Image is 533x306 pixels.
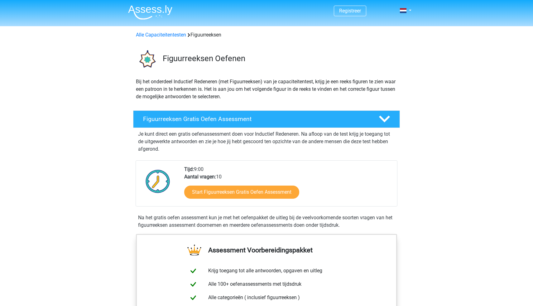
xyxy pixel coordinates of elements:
a: Registreer [339,8,361,14]
p: Bij het onderdeel Inductief Redeneren (met Figuurreeksen) van je capaciteitentest, krijg je een r... [136,78,397,100]
h3: Figuurreeksen Oefenen [163,54,395,63]
a: Alle Capaciteitentesten [136,32,186,38]
b: Tijd: [184,166,194,172]
p: Je kunt direct een gratis oefenassessment doen voor Inductief Redeneren. Na afloop van de test kr... [138,130,395,153]
div: Na het gratis oefen assessment kun je met het oefenpakket de uitleg bij de veelvoorkomende soorte... [136,214,397,229]
h4: Figuurreeksen Gratis Oefen Assessment [143,115,369,123]
img: Assessly [128,5,172,20]
div: Figuurreeksen [133,31,400,39]
img: figuurreeksen [133,46,160,73]
div: 9:00 10 [180,166,397,206]
a: Figuurreeksen Gratis Oefen Assessment [131,110,402,128]
img: Klok [142,166,174,197]
b: Aantal vragen: [184,174,216,180]
a: Start Figuurreeksen Gratis Oefen Assessment [184,186,299,199]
